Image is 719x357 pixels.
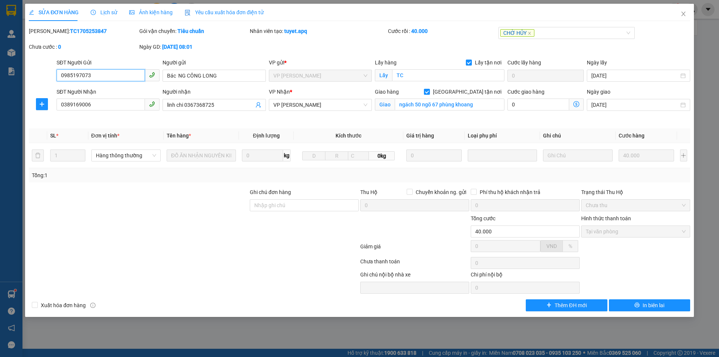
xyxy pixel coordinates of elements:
[360,189,377,195] span: Thu Hộ
[273,70,367,81] span: VP THANH CHƯƠNG
[359,257,470,270] div: Chưa thanh toán
[253,133,279,139] span: Định lượng
[57,88,160,96] div: SĐT Người Nhận
[167,133,191,139] span: Tên hàng
[139,27,248,35] div: Gói vận chuyển:
[149,72,155,78] span: phone
[465,128,540,143] th: Loại phụ phí
[375,60,397,66] span: Lấy hàng
[673,4,694,25] button: Close
[29,9,79,15] span: SỬA ĐƠN HÀNG
[546,302,552,308] span: plus
[178,28,204,34] b: Tiêu chuẩn
[29,43,138,51] div: Chưa cước :
[273,99,367,111] span: VP NGỌC HỒI
[283,149,291,161] span: kg
[90,303,95,308] span: info-circle
[32,171,277,179] div: Tổng: 1
[163,88,266,96] div: Người nhận
[36,101,48,107] span: plus
[555,301,586,309] span: Thêm ĐH mới
[586,200,686,211] span: Chưa thu
[57,58,160,67] div: SĐT Người Gửi
[163,58,266,67] div: Người gửi
[375,69,392,81] span: Lấy
[36,98,48,110] button: plus
[58,44,61,50] b: 0
[185,10,191,16] img: icon
[96,150,156,161] span: Hàng thông thường
[680,149,687,161] button: plus
[375,89,399,95] span: Giao hàng
[284,28,307,34] b: tuyet.apq
[591,101,679,109] input: Ngày giao
[255,102,261,108] span: user-add
[29,27,138,35] div: [PERSON_NAME]:
[250,27,386,35] div: Nhân viên tạo:
[302,151,325,160] input: D
[587,89,610,95] label: Ngày giao
[406,133,434,139] span: Giá trị hàng
[507,99,569,111] input: Cước giao hàng
[149,101,155,107] span: phone
[50,133,56,139] span: SL
[540,128,615,143] th: Ghi chú
[269,89,290,95] span: VP Nhận
[587,60,607,66] label: Ngày lấy
[500,29,534,37] span: CHỜ HỦY
[568,243,572,249] span: %
[91,133,119,139] span: Đơn vị tính
[680,11,686,17] span: close
[348,151,369,160] input: C
[643,301,664,309] span: In biên lai
[591,72,679,80] input: Ngày lấy
[546,243,557,249] span: VND
[375,99,395,111] span: Giao
[250,189,291,195] label: Ghi chú đơn hàng
[185,9,264,15] span: Yêu cầu xuất hóa đơn điện tử
[581,215,631,221] label: Hình thức thanh toán
[507,70,584,82] input: Cước lấy hàng
[392,69,504,81] input: Lấy tận nơi
[250,199,359,211] input: Ghi chú đơn hàng
[413,188,469,196] span: Chuyển khoản ng. gửi
[269,58,372,67] div: VP gửi
[471,270,580,282] div: Chi phí nội bộ
[32,149,44,161] button: delete
[619,149,674,161] input: 0
[609,299,690,311] button: printerIn biên lai
[507,60,541,66] label: Cước lấy hàng
[360,270,469,282] div: Ghi chú nội bộ nhà xe
[477,188,543,196] span: Phí thu hộ khách nhận trả
[526,299,607,311] button: plusThêm ĐH mới
[471,215,495,221] span: Tổng cước
[29,10,34,15] span: edit
[369,151,394,160] span: 0kg
[472,58,504,67] span: Lấy tận nơi
[586,226,686,237] span: Tại văn phòng
[359,242,470,255] div: Giảm giá
[411,28,428,34] b: 40.000
[395,99,504,111] input: Giao tận nơi
[619,133,644,139] span: Cước hàng
[634,302,640,308] span: printer
[129,9,173,15] span: Ảnh kiện hàng
[167,149,236,161] input: VD: Bàn, Ghế
[507,89,544,95] label: Cước giao hàng
[406,149,462,161] input: 0
[528,31,531,35] span: close
[139,43,248,51] div: Ngày GD:
[336,133,361,139] span: Kích thước
[573,101,579,107] span: dollar-circle
[581,188,690,196] div: Trạng thái Thu Hộ
[70,28,107,34] b: TC1705253847
[388,27,497,35] div: Cước rồi :
[162,44,192,50] b: [DATE] 08:01
[129,10,134,15] span: picture
[91,9,117,15] span: Lịch sử
[325,151,348,160] input: R
[91,10,96,15] span: clock-circle
[430,88,504,96] span: [GEOGRAPHIC_DATA] tận nơi
[38,301,89,309] span: Xuất hóa đơn hàng
[543,149,612,161] input: Ghi Chú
